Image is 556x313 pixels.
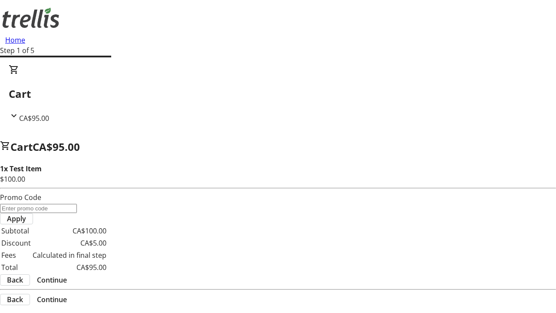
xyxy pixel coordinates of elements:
[33,140,80,154] span: CA$95.00
[37,294,67,305] span: Continue
[32,237,107,249] td: CA$5.00
[1,237,31,249] td: Discount
[30,275,74,285] button: Continue
[1,250,31,261] td: Fees
[9,86,547,102] h2: Cart
[7,294,23,305] span: Back
[7,213,26,224] span: Apply
[1,262,31,273] td: Total
[32,225,107,236] td: CA$100.00
[32,250,107,261] td: Calculated in final step
[32,262,107,273] td: CA$95.00
[1,225,31,236] td: Subtotal
[30,294,74,305] button: Continue
[37,275,67,285] span: Continue
[10,140,33,154] span: Cart
[19,113,49,123] span: CA$95.00
[7,275,23,285] span: Back
[9,64,547,123] div: CartCA$95.00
